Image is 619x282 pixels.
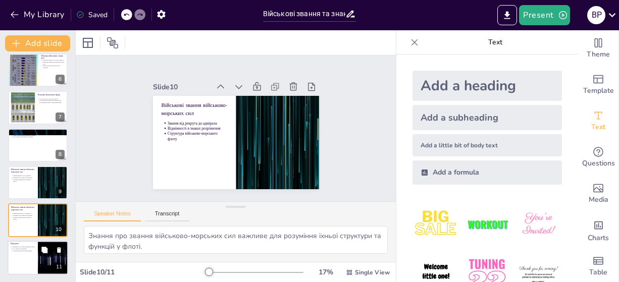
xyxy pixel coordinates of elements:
[412,71,562,101] div: Add a heading
[107,37,119,49] span: Position
[578,30,618,67] div: Change the overall theme
[43,60,65,62] p: Військові звання сухопутних військ
[76,10,108,20] div: Saved
[13,136,65,138] p: Роль кожного військовослужбовця
[578,103,618,139] div: Add text boxes
[157,74,215,89] div: Slide 10
[13,216,35,219] p: Структура військово-морського флоту
[80,267,207,277] div: Slide 10 / 11
[13,179,35,182] p: Структура військово-морського флоту
[463,201,510,248] img: 2.jpeg
[578,176,618,212] div: Add images, graphics, shapes or video
[56,150,65,159] div: 8
[412,160,562,185] div: Add a formula
[589,194,608,205] span: Media
[80,35,96,51] div: Layout
[8,7,69,23] button: My Library
[412,134,562,156] div: Add a little bit of body text
[53,262,65,271] div: 11
[578,67,618,103] div: Add ready made slides
[13,248,35,250] p: Роль знаків розрізнення
[163,94,230,116] p: Військові звання військово-морських сил
[582,158,615,169] span: Questions
[587,49,610,60] span: Theme
[53,225,65,234] div: 10
[13,246,35,248] p: Важливість системи військових звань
[43,65,65,69] p: Знаки розрізнення для кожної категорії
[8,203,68,237] div: 10
[591,122,605,133] span: Text
[40,100,65,102] p: Кольори для військово-морських сил
[589,267,607,278] span: Table
[84,226,388,254] textarea: Знання про звання військово-морських сил важливе для розуміння їхньої структури та функцій у флот...
[497,5,517,25] button: Export to PowerPoint
[13,134,65,136] p: Знаки розрізнення для кожного звання
[38,244,50,256] button: Duplicate Slide
[588,233,609,244] span: Charts
[583,85,614,96] span: Template
[168,114,228,125] p: Звання від рекрута до адмірала
[56,187,65,196] div: 9
[13,177,35,179] p: Відмінності в знаках розрізнення
[53,244,65,256] button: Delete Slide
[8,91,68,124] div: 7
[38,93,65,96] p: Кольори військових форм
[11,130,65,133] p: Військові звання сухопутних військ
[13,175,35,177] p: Звання від рекрута до адмірала
[263,7,345,21] input: Insert title
[56,112,65,122] div: 7
[40,98,65,100] p: Кольори для сухопутних військ
[43,61,65,65] p: Військові звання військово-морських сил
[8,53,68,87] div: 6
[587,5,605,25] button: В Р
[8,129,68,162] div: 8
[412,201,459,248] img: 1.jpeg
[423,30,568,54] p: Text
[11,168,35,174] p: Військові звання військово-морських сил
[11,242,35,245] p: Підсумок
[5,35,70,51] button: Add slide
[167,124,228,140] p: Структура військово-морського флоту
[145,210,190,221] button: Transcript
[84,210,141,221] button: Speaker Notes
[13,132,65,134] p: Звання від рекрута до генерала
[355,268,390,276] span: Single View
[578,139,618,176] div: Get real-time input from your audience
[578,212,618,248] div: Add charts and graphs
[8,241,68,275] div: 11
[40,102,65,104] p: Значення кольорів у військовій формі
[412,105,562,130] div: Add a subheading
[515,201,562,248] img: 3.jpeg
[168,119,228,130] p: Відмінності в знаках розрізнення
[11,205,35,211] p: Військові звання військово-морських сил
[519,5,570,25] button: Present
[314,267,338,277] div: 17 %
[8,166,68,199] div: 9
[41,54,65,60] p: Таблиця військових звань ЗСУ
[56,75,65,84] div: 6
[13,212,35,214] p: Звання від рекрута до адмірала
[587,6,605,24] div: В Р
[13,214,35,216] p: Відмінності в знаках розрізнення
[13,250,35,252] p: Розуміння військової дисципліни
